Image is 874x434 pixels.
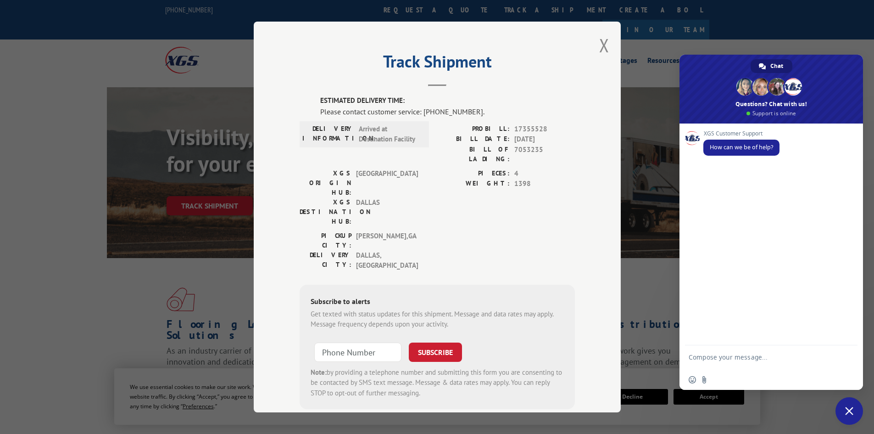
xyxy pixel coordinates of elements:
[751,59,792,73] div: Chat
[300,55,575,73] h2: Track Shipment
[437,145,510,164] label: BILL OF LADING:
[770,59,783,73] span: Chat
[409,343,462,362] button: SUBSCRIBE
[356,231,418,250] span: [PERSON_NAME] , GA
[314,343,401,362] input: Phone Number
[300,169,351,197] label: XGS ORIGIN HUB:
[356,169,418,197] span: [GEOGRAPHIC_DATA]
[689,376,696,383] span: Insert an emoji
[311,367,564,399] div: by providing a telephone number and submitting this form you are consenting to be contacted by SM...
[701,376,708,383] span: Send a file
[300,250,351,271] label: DELIVERY CITY:
[437,134,510,145] label: BILL DATE:
[300,197,351,226] label: XGS DESTINATION HUB:
[356,250,418,271] span: DALLAS , [GEOGRAPHIC_DATA]
[514,124,575,135] span: 17355528
[437,169,510,179] label: PIECES:
[689,353,834,370] textarea: Compose your message...
[703,130,779,137] span: XGS Customer Support
[359,124,421,145] span: Arrived at Destination Facility
[320,96,575,106] label: ESTIMATED DELIVERY TIME:
[320,106,575,117] div: Please contact customer service: [PHONE_NUMBER].
[311,368,327,377] strong: Note:
[514,179,575,189] span: 1398
[514,169,575,179] span: 4
[514,145,575,164] span: 7053235
[599,33,609,57] button: Close modal
[311,296,564,309] div: Subscribe to alerts
[311,309,564,330] div: Get texted with status updates for this shipment. Message and data rates may apply. Message frequ...
[302,124,354,145] label: DELIVERY INFORMATION:
[514,134,575,145] span: [DATE]
[710,143,773,151] span: How can we be of help?
[437,179,510,189] label: WEIGHT:
[437,124,510,135] label: PROBILL:
[356,197,418,226] span: DALLAS
[300,231,351,250] label: PICKUP CITY:
[835,397,863,425] div: Close chat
